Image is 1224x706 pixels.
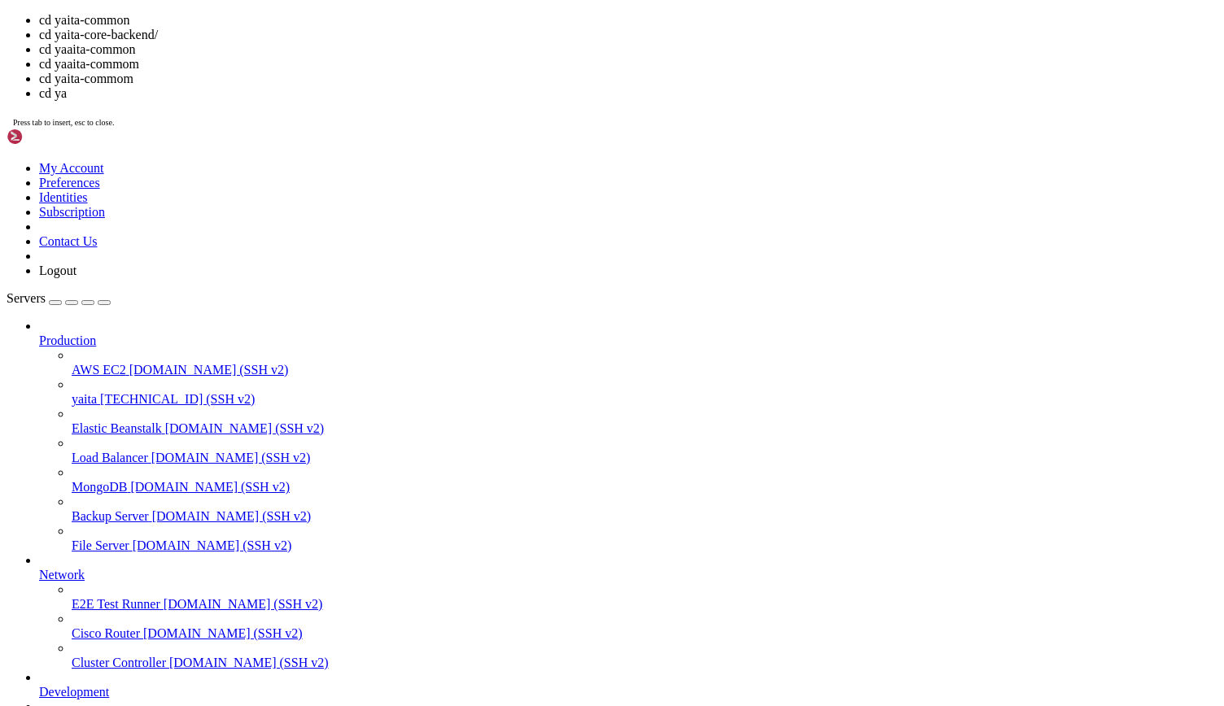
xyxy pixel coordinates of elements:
[39,13,1217,28] li: cd yaita-common
[7,283,1012,297] x-row: 3 updates can be applied immediately.
[7,228,1012,242] x-row: [URL][DOMAIN_NAME]
[72,348,1217,377] li: AWS EC2 [DOMAIN_NAME] (SSH v2)
[169,656,329,669] span: [DOMAIN_NAME] (SSH v2)
[72,538,1217,553] a: File Server [DOMAIN_NAME] (SSH v2)
[39,42,1217,57] li: cd yaaita-common
[7,48,1012,62] x-row: * Management: [URL][DOMAIN_NAME]
[39,86,1217,101] li: cd ya
[7,131,1012,145] x-row: Usage of /: 36.7% of 28.02GB Users logged in: 0
[72,465,1217,495] li: MongoDB [DOMAIN_NAME] (SSH v2)
[39,190,88,204] a: Identities
[72,421,162,435] span: Elastic Beanstalk
[7,145,1012,159] x-row: Memory usage: 65% IPv4 address for enX0: [TECHNICAL_ID]
[7,7,1012,20] x-row: Welcome to Ubuntu 24.04.3 LTS (GNU/Linux 6.14.0-1011-aws x86_64)
[7,291,111,305] a: Servers
[39,57,1217,72] li: cd yaaita-commom
[39,568,85,582] span: Network
[72,436,1217,465] li: Load Balancer [DOMAIN_NAME] (SSH v2)
[151,451,311,464] span: [DOMAIN_NAME] (SSH v2)
[143,626,303,640] span: [DOMAIN_NAME] (SSH v2)
[72,480,1217,495] a: MongoDB [DOMAIN_NAME] (SSH v2)
[7,297,1012,311] x-row: To see these additional updates run: apt list --upgradable
[7,62,1012,76] x-row: * Support: [URL][DOMAIN_NAME]
[156,435,163,448] span: ~
[7,129,100,145] img: Shellngn
[72,451,1217,465] a: Load Balancer [DOMAIN_NAME] (SSH v2)
[7,34,1012,48] x-row: * Documentation: [URL][DOMAIN_NAME]
[129,363,289,377] span: [DOMAIN_NAME] (SSH v2)
[7,200,1012,214] x-row: compliance features.
[39,670,1217,699] li: Development
[72,509,149,523] span: Backup Server
[219,435,225,449] div: (31, 31)
[39,685,1217,699] a: Development
[72,626,140,640] span: Cisco Router
[72,597,1217,612] a: E2E Test Runner [DOMAIN_NAME] (SSH v2)
[72,407,1217,436] li: Elastic Beanstalk [DOMAIN_NAME] (SSH v2)
[7,325,1012,338] x-row: Enable ESM Apps to receive additional future security updates.
[7,407,1012,421] x-row: : $ ls
[7,291,46,305] span: Servers
[72,656,1217,670] a: Cluster Controller [DOMAIN_NAME] (SSH v2)
[39,333,96,347] span: Production
[7,89,1012,103] x-row: System information as of [DATE]
[72,421,1217,436] a: Elastic Beanstalk [DOMAIN_NAME] (SSH v2)
[72,626,1217,641] a: Cisco Router [DOMAIN_NAME] (SSH v2)
[7,407,150,421] span: ubuntu@ip-172-31-91-17
[72,392,97,406] span: yaita
[72,597,160,611] span: E2E Test Runner
[72,451,148,464] span: Load Balancer
[72,524,1217,553] li: File Server [DOMAIN_NAME] (SSH v2)
[72,538,129,552] span: File Server
[7,159,1012,172] x-row: Swap usage: 0%
[39,205,105,219] a: Subscription
[152,509,312,523] span: [DOMAIN_NAME] (SSH v2)
[72,377,1217,407] li: yaita [TECHNICAL_ID] (SSH v2)
[164,597,323,611] span: [DOMAIN_NAME] (SSH v2)
[7,117,1012,131] x-row: System load: 0.0 Processes: 188
[39,319,1217,553] li: Production
[7,394,1012,407] x-row: Last login: [DATE] from [TECHNICAL_ID]
[7,338,1012,352] x-row: See [URL][DOMAIN_NAME] or run: sudo pro status
[39,28,1217,42] li: cd yaita-core-backend/
[7,421,124,434] span: yaita-core-backend
[39,553,1217,670] li: Network
[72,495,1217,524] li: Backup Server [DOMAIN_NAME] (SSH v2)
[72,392,1217,407] a: yaita [TECHNICAL_ID] (SSH v2)
[7,186,1012,200] x-row: * Ubuntu Pro delivers the most comprehensive open source security and
[156,407,163,421] span: ~
[133,538,292,552] span: [DOMAIN_NAME] (SSH v2)
[39,234,98,248] a: Contact Us
[7,435,1012,449] x-row: : $ cd ya
[100,392,255,406] span: [TECHNICAL_ID] (SSH v2)
[72,656,166,669] span: Cluster Controller
[72,363,126,377] span: AWS EC2
[72,509,1217,524] a: Backup Server [DOMAIN_NAME] (SSH v2)
[7,435,150,448] span: ubuntu@ip-172-31-91-17
[72,641,1217,670] li: Cluster Controller [DOMAIN_NAME] (SSH v2)
[72,363,1217,377] a: AWS EC2 [DOMAIN_NAME] (SSH v2)
[165,421,325,435] span: [DOMAIN_NAME] (SSH v2)
[72,582,1217,612] li: E2E Test Runner [DOMAIN_NAME] (SSH v2)
[39,333,1217,348] a: Production
[39,161,104,175] a: My Account
[39,568,1217,582] a: Network
[39,72,1217,86] li: cd yaita-commom
[7,255,1012,269] x-row: Expanded Security Maintenance for Applications is not enabled.
[137,421,221,434] span: yaita-web-app
[130,480,290,494] span: [DOMAIN_NAME] (SSH v2)
[39,264,76,277] a: Logout
[39,176,100,190] a: Preferences
[39,685,109,699] span: Development
[13,118,114,127] span: Press tab to insert, esc to close.
[72,612,1217,641] li: Cisco Router [DOMAIN_NAME] (SSH v2)
[72,480,127,494] span: MongoDB
[7,380,1012,394] x-row: *** System restart required ***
